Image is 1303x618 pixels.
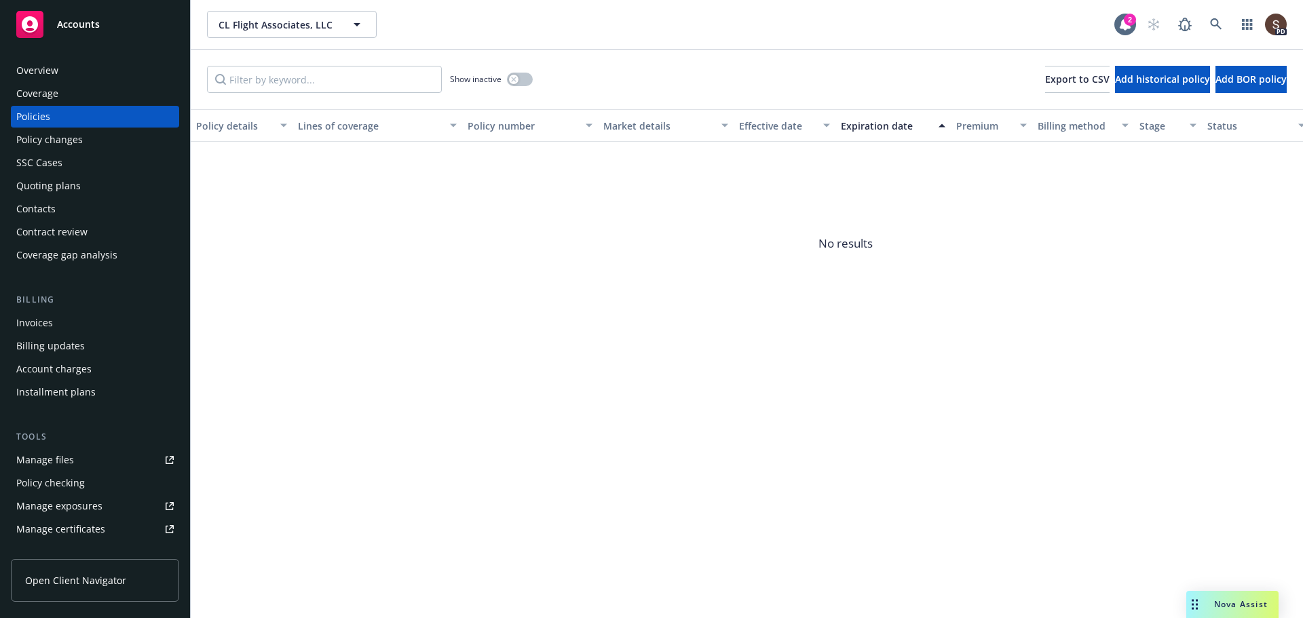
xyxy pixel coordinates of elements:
div: Billing updates [16,335,85,357]
a: Manage files [11,449,179,471]
a: Search [1203,11,1230,38]
div: Billing [11,293,179,307]
div: Manage exposures [16,495,102,517]
div: Coverage [16,83,58,104]
a: Manage exposures [11,495,179,517]
span: CL Flight Associates, LLC [219,18,336,32]
a: Billing updates [11,335,179,357]
a: SSC Cases [11,152,179,174]
div: Market details [603,119,713,133]
button: Add BOR policy [1215,66,1287,93]
a: Accounts [11,5,179,43]
div: Premium [956,119,1012,133]
span: Nova Assist [1214,598,1268,610]
div: Installment plans [16,381,96,403]
button: Add historical policy [1115,66,1210,93]
a: Coverage [11,83,179,104]
div: Stage [1139,119,1182,133]
a: Report a Bug [1171,11,1198,38]
a: Coverage gap analysis [11,244,179,266]
div: 2 [1124,14,1136,26]
button: Billing method [1032,109,1134,142]
div: Tools [11,430,179,444]
div: Expiration date [841,119,930,133]
div: Quoting plans [16,175,81,197]
a: Contacts [11,198,179,220]
div: Billing method [1038,119,1114,133]
div: Manage certificates [16,518,105,540]
div: Effective date [739,119,815,133]
span: Add historical policy [1115,73,1210,85]
button: Expiration date [835,109,951,142]
a: Manage certificates [11,518,179,540]
a: Contract review [11,221,179,243]
span: Open Client Navigator [25,573,126,587]
span: Add BOR policy [1215,73,1287,85]
a: Account charges [11,358,179,380]
button: Policy number [462,109,598,142]
a: Start snowing [1140,11,1167,38]
button: Lines of coverage [292,109,462,142]
span: Show inactive [450,73,502,85]
div: Policy details [196,119,272,133]
button: Stage [1134,109,1202,142]
div: Manage claims [16,541,85,563]
div: Policy number [468,119,578,133]
img: photo [1265,14,1287,35]
div: Invoices [16,312,53,334]
a: Policies [11,106,179,128]
a: Policy checking [11,472,179,494]
a: Quoting plans [11,175,179,197]
a: Manage claims [11,541,179,563]
div: Policy changes [16,129,83,151]
div: Contract review [16,221,88,243]
div: Manage files [16,449,74,471]
div: Account charges [16,358,92,380]
div: Policies [16,106,50,128]
a: Policy changes [11,129,179,151]
div: Lines of coverage [298,119,442,133]
div: Status [1207,119,1290,133]
a: Overview [11,60,179,81]
div: Coverage gap analysis [16,244,117,266]
button: Effective date [734,109,835,142]
div: Contacts [16,198,56,220]
button: Export to CSV [1045,66,1110,93]
div: Policy checking [16,472,85,494]
button: Premium [951,109,1032,142]
button: Market details [598,109,734,142]
span: Accounts [57,19,100,30]
a: Installment plans [11,381,179,403]
button: CL Flight Associates, LLC [207,11,377,38]
input: Filter by keyword... [207,66,442,93]
button: Nova Assist [1186,591,1279,618]
div: Overview [16,60,58,81]
div: SSC Cases [16,152,62,174]
a: Invoices [11,312,179,334]
div: Drag to move [1186,591,1203,618]
span: Export to CSV [1045,73,1110,85]
a: Switch app [1234,11,1261,38]
button: Policy details [191,109,292,142]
